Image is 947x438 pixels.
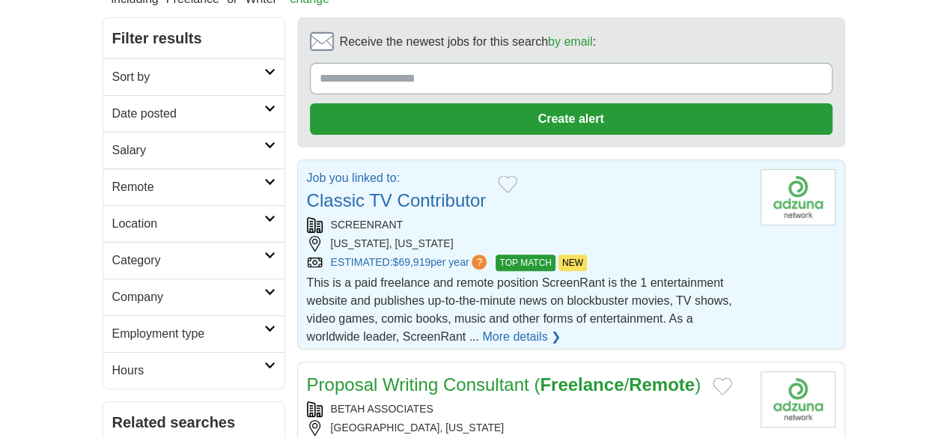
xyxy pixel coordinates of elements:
[112,105,264,123] h2: Date posted
[112,288,264,306] h2: Company
[103,168,284,205] a: Remote
[482,328,561,346] a: More details ❯
[103,132,284,168] a: Salary
[558,255,587,271] span: NEW
[112,68,264,86] h2: Sort by
[103,279,284,315] a: Company
[103,18,284,58] h2: Filter results
[629,374,695,395] strong: Remote
[103,242,284,279] a: Category
[307,190,487,210] a: Classic TV Contributor
[103,95,284,132] a: Date posted
[540,374,624,395] strong: Freelance
[713,377,732,395] button: Add to favorite jobs
[103,205,284,242] a: Location
[112,252,264,270] h2: Category
[307,217,749,233] div: SCREENRANT
[112,362,264,380] h2: Hours
[310,103,832,135] button: Create alert
[307,169,487,187] p: Job you linked to:
[103,352,284,389] a: Hours
[103,58,284,95] a: Sort by
[392,256,430,268] span: $69,919
[496,255,555,271] span: TOP MATCH
[307,401,749,417] div: BETAH ASSOCIATES
[761,371,835,428] img: Company logo
[340,33,596,51] span: Receive the newest jobs for this search :
[112,178,264,196] h2: Remote
[498,175,517,193] button: Add to favorite jobs
[307,236,749,252] div: [US_STATE], [US_STATE]
[307,374,701,395] a: Proposal Writing Consultant (Freelance/Remote)
[112,215,264,233] h2: Location
[331,255,490,271] a: ESTIMATED:$69,919per year?
[548,35,593,48] a: by email
[112,142,264,159] h2: Salary
[112,325,264,343] h2: Employment type
[112,411,275,434] h2: Related searches
[103,315,284,352] a: Employment type
[307,420,749,436] div: [GEOGRAPHIC_DATA], [US_STATE]
[307,276,732,343] span: This is a paid freelance and remote position ScreenRant is the 1 entertainment website and publis...
[472,255,487,270] span: ?
[761,169,835,225] img: Company logo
